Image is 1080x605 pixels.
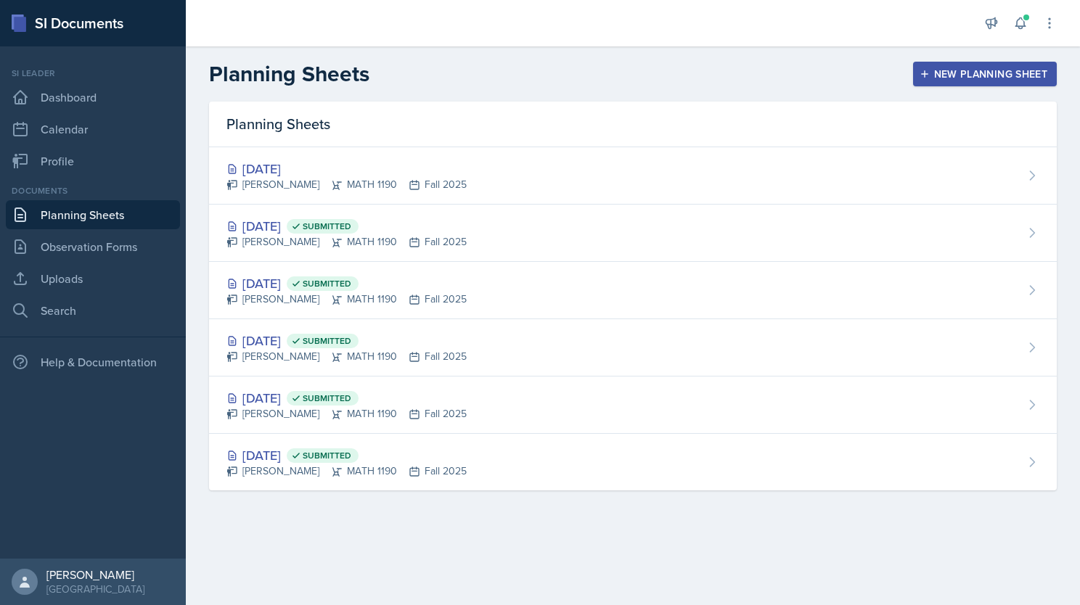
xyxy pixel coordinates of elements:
a: [DATE] Submitted [PERSON_NAME]MATH 1190Fall 2025 [209,262,1057,319]
a: Dashboard [6,83,180,112]
div: [DATE] [226,388,467,408]
div: [PERSON_NAME] MATH 1190 Fall 2025 [226,464,467,479]
span: Submitted [303,278,351,289]
div: [PERSON_NAME] MATH 1190 Fall 2025 [226,177,467,192]
a: Profile [6,147,180,176]
div: [PERSON_NAME] MATH 1190 Fall 2025 [226,349,467,364]
a: [DATE] Submitted [PERSON_NAME]MATH 1190Fall 2025 [209,205,1057,262]
span: Submitted [303,221,351,232]
div: [DATE] [226,159,467,178]
a: Search [6,296,180,325]
a: Observation Forms [6,232,180,261]
a: Planning Sheets [6,200,180,229]
div: [PERSON_NAME] MATH 1190 Fall 2025 [226,234,467,250]
div: Si leader [6,67,180,80]
a: [DATE] [PERSON_NAME]MATH 1190Fall 2025 [209,147,1057,205]
span: Submitted [303,335,351,347]
div: [DATE] [226,216,467,236]
div: [DATE] [226,331,467,350]
div: Help & Documentation [6,347,180,376]
a: [DATE] Submitted [PERSON_NAME]MATH 1190Fall 2025 [209,434,1057,490]
div: New Planning Sheet [922,68,1047,80]
h2: Planning Sheets [209,61,369,87]
div: [DATE] [226,273,467,293]
div: [PERSON_NAME] MATH 1190 Fall 2025 [226,406,467,421]
a: [DATE] Submitted [PERSON_NAME]MATH 1190Fall 2025 [209,376,1057,434]
span: Submitted [303,450,351,461]
div: Planning Sheets [209,102,1057,147]
a: [DATE] Submitted [PERSON_NAME]MATH 1190Fall 2025 [209,319,1057,376]
div: Documents [6,184,180,197]
div: [PERSON_NAME] MATH 1190 Fall 2025 [226,292,467,307]
div: [PERSON_NAME] [46,567,144,582]
span: Submitted [303,392,351,404]
div: [GEOGRAPHIC_DATA] [46,582,144,596]
a: Calendar [6,115,180,144]
div: [DATE] [226,445,467,465]
button: New Planning Sheet [913,62,1057,86]
a: Uploads [6,264,180,293]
